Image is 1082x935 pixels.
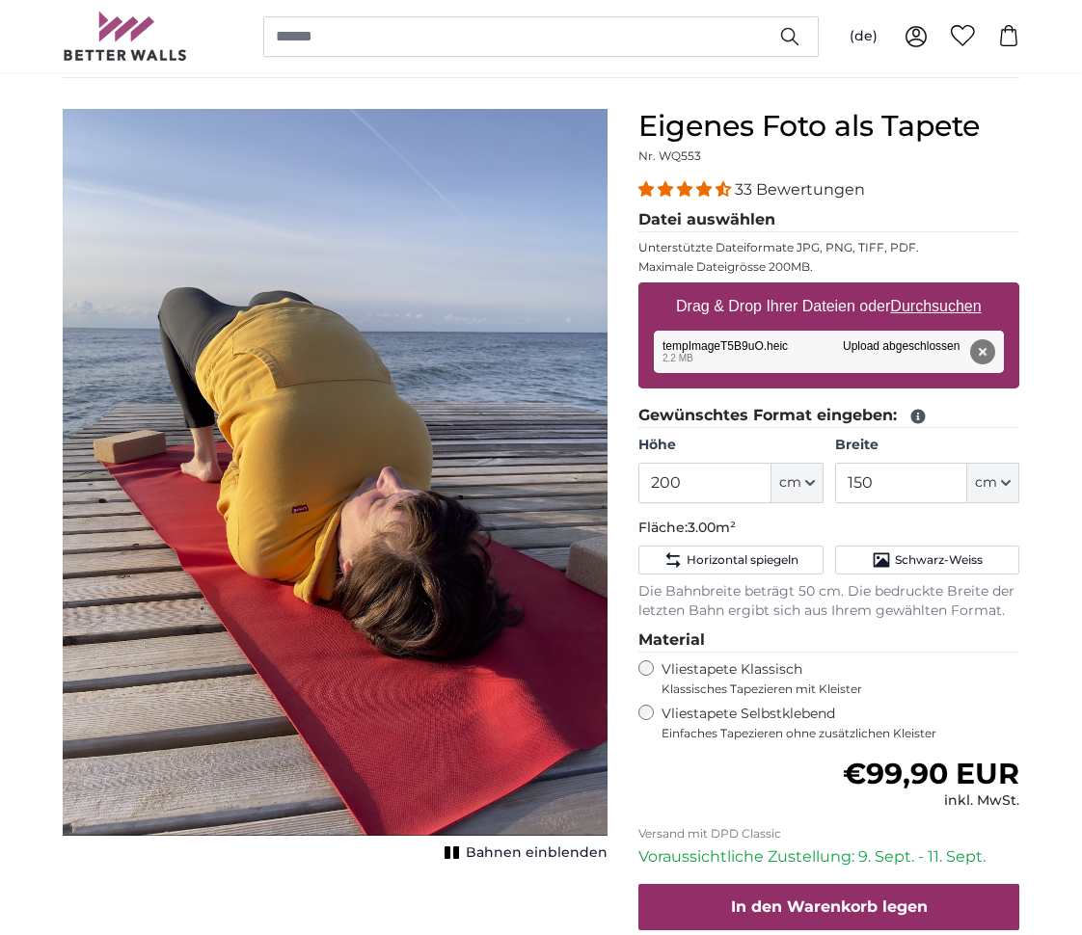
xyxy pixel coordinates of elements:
span: Horizontal spiegeln [687,552,798,568]
p: Unterstützte Dateiformate JPG, PNG, TIFF, PDF. [638,240,1019,255]
p: Fläche: [638,519,1019,538]
button: (de) [834,19,893,54]
u: Durchsuchen [891,298,982,314]
label: Vliestapete Selbstklebend [662,705,1019,741]
button: Schwarz-Weiss [835,546,1019,574]
span: Einfaches Tapezieren ohne zusätzlichen Kleister [662,726,1019,741]
button: Bahnen einblenden [439,840,608,867]
span: Bahnen einblenden [466,843,608,863]
legend: Material [638,628,1019,653]
button: cm [967,463,1019,503]
legend: Gewünschtes Format eingeben: [638,404,1019,428]
span: 3.00m² [688,519,736,536]
p: Voraussichtliche Zustellung: 9. Sept. - 11. Sept. [638,845,1019,868]
legend: Datei auswählen [638,208,1019,232]
button: Horizontal spiegeln [638,546,823,574]
label: Vliestapete Klassisch [662,660,1003,697]
h1: Eigenes Foto als Tapete [638,109,1019,144]
span: Nr. WQ553 [638,148,701,163]
button: In den Warenkorb legen [638,884,1019,930]
span: 33 Bewertungen [735,180,865,199]
button: cm [771,463,824,503]
span: 4.33 stars [638,180,735,199]
div: inkl. MwSt. [843,791,1019,811]
img: Betterwalls [63,12,188,61]
p: Versand mit DPD Classic [638,826,1019,841]
label: Breite [835,436,1019,455]
label: Höhe [638,436,823,455]
span: cm [779,473,801,493]
span: cm [975,473,997,493]
span: Schwarz-Weiss [895,552,983,568]
label: Drag & Drop Ihrer Dateien oder [668,287,989,326]
span: In den Warenkorb legen [731,897,928,916]
p: Die Bahnbreite beträgt 50 cm. Die bedruckte Breite der letzten Bahn ergibt sich aus Ihrem gewählt... [638,582,1019,621]
div: 1 of 1 [63,109,608,867]
p: Maximale Dateigrösse 200MB. [638,259,1019,275]
span: Klassisches Tapezieren mit Kleister [662,681,1003,697]
img: personalised-photo [63,109,608,836]
span: €99,90 EUR [843,756,1019,791]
